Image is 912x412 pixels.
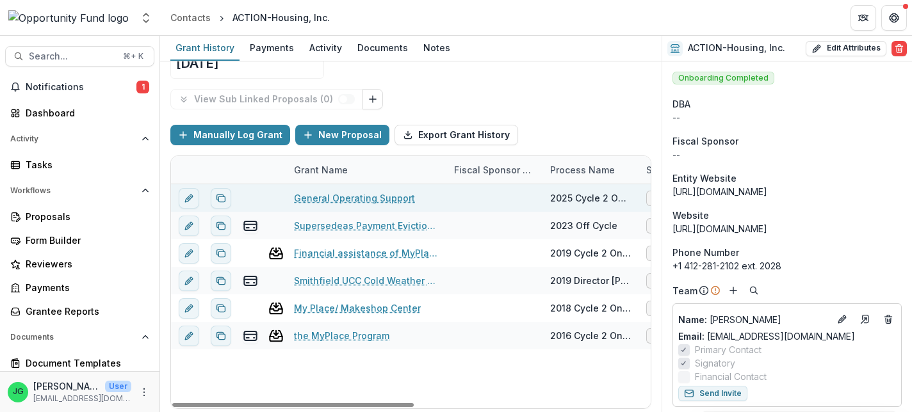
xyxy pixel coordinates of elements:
[639,156,735,184] div: Status
[211,326,231,346] button: Duplicate proposal
[136,81,149,93] span: 1
[352,36,413,61] a: Documents
[5,253,154,274] a: Reviewers
[5,102,154,123] a: Dashboard
[835,312,850,327] button: Edit
[243,273,258,289] button: view-payments
[26,82,136,93] span: Notifications
[550,191,631,205] div: 2025 Cycle 2 Online
[695,356,735,370] span: Signatory
[165,8,216,27] a: Contacts
[726,283,741,298] button: Add
[362,89,383,109] button: Link Grants
[26,257,144,271] div: Reviewers
[5,277,154,298] a: Payments
[33,379,100,393] p: [PERSON_NAME]
[10,186,136,195] span: Workflows
[245,36,299,61] a: Payments
[678,313,829,326] p: [PERSON_NAME]
[194,94,338,105] p: View Sub Linked Proposals ( 0 )
[806,41,886,56] button: Edit Attributes
[26,356,144,370] div: Document Templates
[395,125,518,145] button: Export Grant History
[294,301,421,315] a: My Place/ Makeshop Center
[5,77,154,97] button: Notifications1
[179,271,199,291] button: edit
[672,97,690,111] span: DBA
[881,5,907,31] button: Get Help
[170,38,240,57] div: Grant History
[678,331,704,342] span: Email:
[10,333,136,342] span: Documents
[176,54,219,73] p: [DATE]
[678,329,855,343] a: Email: [EMAIL_ADDRESS][DOMAIN_NAME]
[746,283,761,298] button: Search
[550,219,617,232] div: 2023 Off Cycle
[672,134,738,148] span: Fiscal Sponsor
[304,36,347,61] a: Activity
[672,223,767,234] a: [URL][DOMAIN_NAME]
[33,393,131,404] p: [EMAIL_ADDRESS][DOMAIN_NAME]
[165,8,335,27] nav: breadcrumb
[446,163,542,177] div: Fiscal Sponsor Name
[170,11,211,24] div: Contacts
[29,51,115,62] span: Search...
[137,5,155,31] button: Open entity switcher
[10,134,136,143] span: Activity
[672,209,709,222] span: Website
[8,10,129,26] img: Opportunity Fund logo
[294,191,415,205] a: General Operating Support
[639,163,683,177] div: Status
[179,188,199,209] button: edit
[418,36,455,61] a: Notes
[136,384,152,400] button: More
[179,243,199,264] button: edit
[294,219,439,232] a: Supersedeas Payment Eviction Prevention Revolving Fund
[243,218,258,234] button: view-payments
[672,72,774,84] span: Onboarding Completed
[672,259,902,273] div: +1 412-281-2102 ext. 2028
[5,353,154,374] a: Document Templates
[892,41,907,56] button: Delete
[232,11,330,24] div: ACTION-Housing, Inc.
[243,328,258,344] button: view-payments
[120,49,146,63] div: ⌘ + K
[170,89,363,109] button: View Sub Linked Proposals (0)
[26,210,144,223] div: Proposals
[211,271,231,291] button: Duplicate proposal
[5,46,154,67] button: Search...
[672,111,902,124] div: --
[550,274,631,287] div: 2019 Director [PERSON_NAME]
[286,156,446,184] div: Grant Name
[179,326,199,346] button: edit
[672,148,902,161] div: --
[672,171,737,185] span: Entity Website
[105,381,131,392] p: User
[851,5,876,31] button: Partners
[688,43,785,54] h2: ACTION-Housing, Inc.
[5,206,154,227] a: Proposals
[294,274,439,287] a: Smithfield UCC Cold Weather Shelter
[294,329,389,342] a: the MyPlace Program
[542,156,639,184] div: Process Name
[678,386,747,401] button: Send Invite
[5,154,154,175] a: Tasks
[5,230,154,251] a: Form Builder
[695,343,761,356] span: Primary Contact
[26,106,144,120] div: Dashboard
[13,388,24,396] div: Jake Goodman
[446,156,542,184] div: Fiscal Sponsor Name
[881,312,896,327] button: Deletes
[170,125,290,145] button: Manually Log Grant
[678,314,707,325] span: Name :
[5,327,154,347] button: Open Documents
[211,243,231,264] button: Duplicate proposal
[672,185,902,198] div: [URL][DOMAIN_NAME]
[211,188,231,209] button: Duplicate proposal
[26,281,144,294] div: Payments
[352,38,413,57] div: Documents
[672,246,739,259] span: Phone Number
[695,370,767,383] span: Financial Contact
[550,301,631,315] div: 2018 Cycle 2 Online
